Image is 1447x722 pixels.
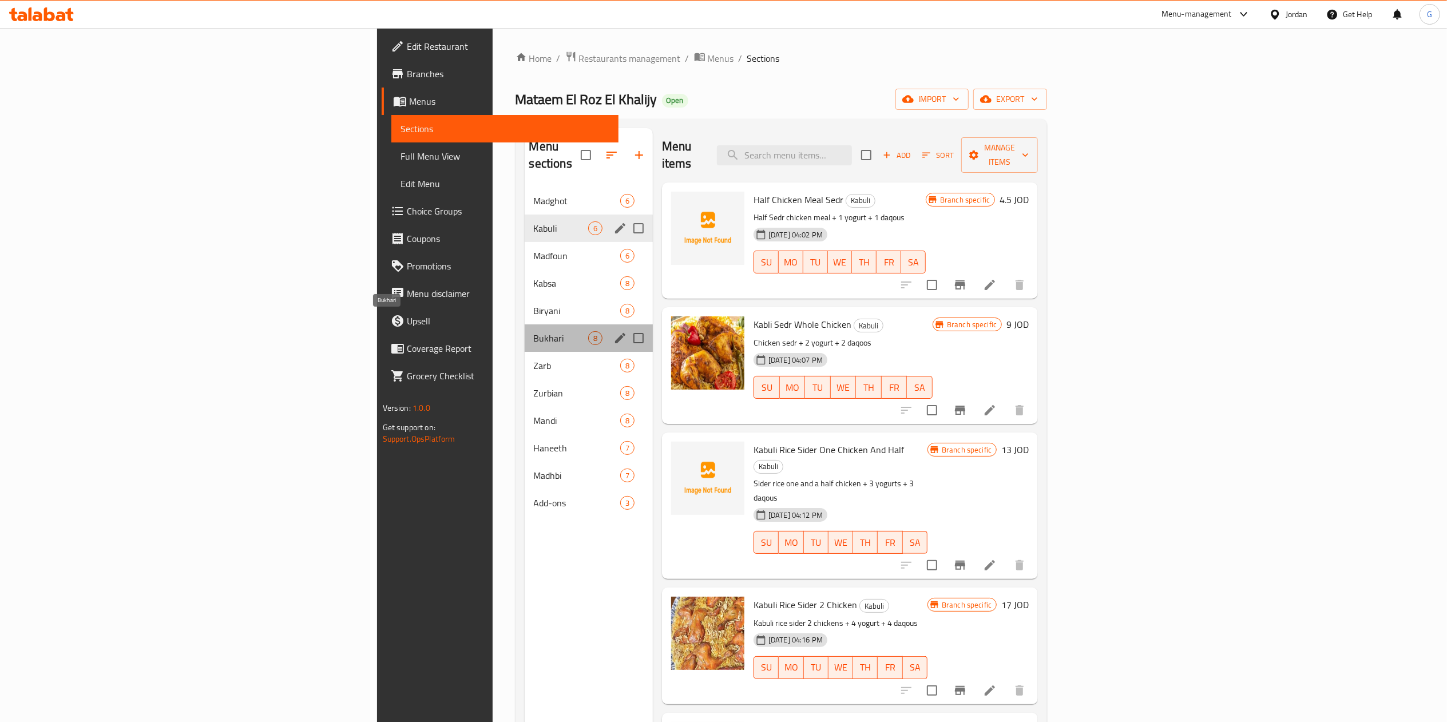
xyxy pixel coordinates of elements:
[588,331,602,345] div: items
[407,232,609,245] span: Coupons
[915,146,961,164] span: Sort items
[525,352,653,379] div: Zarb8
[621,278,634,289] span: 8
[973,89,1047,110] button: export
[1006,316,1029,332] h6: 9 JOD
[937,445,996,455] span: Branch specific
[754,656,779,679] button: SU
[621,251,634,261] span: 6
[882,659,898,676] span: FR
[803,251,828,273] button: TU
[383,431,455,446] a: Support.OpsPlatform
[612,330,629,347] button: edit
[671,192,744,265] img: Half Chicken Meal Sedr
[754,596,857,613] span: Kabuli Rice Sider 2 Chicken
[534,221,588,235] span: Kabuli
[961,137,1038,173] button: Manage items
[942,319,1001,330] span: Branch specific
[407,39,609,53] span: Edit Restaurant
[717,145,852,165] input: search
[970,141,1029,169] span: Manage items
[754,316,851,333] span: Kabli Sedr Whole Chicken
[525,269,653,297] div: Kabsa8
[534,414,620,427] span: Mandi
[620,304,635,318] div: items
[534,386,620,400] span: Zurbian
[828,251,853,273] button: WE
[808,254,823,271] span: TU
[534,276,620,290] span: Kabsa
[759,254,774,271] span: SU
[525,324,653,352] div: Bukhari8edit
[882,534,898,551] span: FR
[907,376,933,399] button: SA
[391,170,619,197] a: Edit Menu
[708,51,734,65] span: Menus
[881,254,897,271] span: FR
[574,143,598,167] span: Select all sections
[878,146,915,164] button: Add
[859,599,889,613] div: Kabuli
[1001,442,1029,458] h6: 13 JOD
[759,534,774,551] span: SU
[625,141,653,169] button: Add section
[407,342,609,355] span: Coverage Report
[754,616,927,630] p: Kabuli rice sider 2 chickens + 4 yogurt + 4 daqous
[534,304,620,318] div: Biryani
[739,51,743,65] li: /
[764,229,827,240] span: [DATE] 04:02 PM
[1006,271,1033,299] button: delete
[391,115,619,142] a: Sections
[861,379,877,396] span: TH
[1006,396,1033,424] button: delete
[905,92,960,106] span: import
[534,496,620,510] span: Add-ons
[620,414,635,427] div: items
[525,242,653,269] div: Madfoun6
[391,142,619,170] a: Full Menu View
[407,67,609,81] span: Branches
[858,534,873,551] span: TH
[620,441,635,455] div: items
[982,92,1038,106] span: export
[907,659,923,676] span: SA
[620,249,635,263] div: items
[983,403,997,417] a: Edit menu item
[857,254,872,271] span: TH
[764,510,827,521] span: [DATE] 04:12 PM
[882,376,907,399] button: FR
[1286,8,1308,21] div: Jordan
[920,679,944,703] span: Select to update
[808,659,824,676] span: TU
[621,360,634,371] span: 8
[878,146,915,164] span: Add item
[621,306,634,316] span: 8
[946,552,974,579] button: Branch-specific-item
[919,146,957,164] button: Sort
[903,656,927,679] button: SA
[853,656,878,679] button: TH
[805,376,831,399] button: TU
[804,531,828,554] button: TU
[588,221,602,235] div: items
[620,469,635,482] div: items
[878,531,902,554] button: FR
[620,194,635,208] div: items
[759,659,774,676] span: SU
[534,249,620,263] span: Madfoun
[895,89,969,110] button: import
[534,441,620,455] div: Haneeth
[382,280,619,307] a: Menu disclaimer
[901,251,926,273] button: SA
[589,223,602,234] span: 6
[946,677,974,704] button: Branch-specific-item
[846,194,875,207] span: Kabuli
[935,195,994,205] span: Branch specific
[621,498,634,509] span: 3
[612,220,629,237] button: edit
[852,251,877,273] button: TH
[856,376,882,399] button: TH
[854,319,883,332] div: Kabuli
